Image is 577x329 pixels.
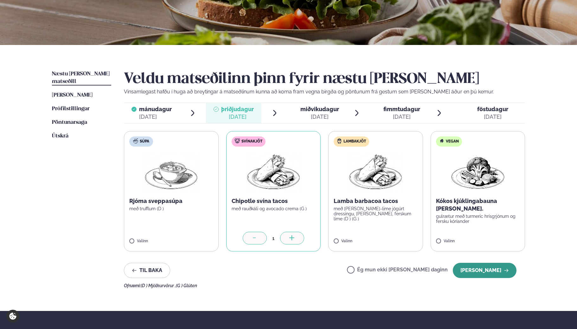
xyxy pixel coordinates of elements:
span: [PERSON_NAME] [52,92,93,98]
a: Útskrá [52,132,68,140]
img: soup.svg [133,138,138,143]
p: Chipotle svína tacos [232,197,316,205]
span: mánudagur [139,106,172,112]
img: Wraps.png [246,152,301,192]
span: Útskrá [52,133,68,139]
p: Lamba barbacoa tacos [334,197,418,205]
span: Lambakjöt [343,139,366,144]
img: Soup.png [143,152,199,192]
img: Lamb.svg [337,138,342,143]
p: Vinsamlegast hafðu í huga að breytingar á matseðlinum kunna að koma fram vegna birgða og pöntunum... [124,88,525,96]
p: með trufflum (D ) [129,206,213,211]
a: Næstu [PERSON_NAME] matseðill [52,70,111,85]
a: Cookie settings [6,310,19,323]
a: [PERSON_NAME] [52,92,93,99]
div: [DATE] [300,113,339,121]
img: Wraps.png [348,152,403,192]
div: [DATE] [221,113,254,121]
img: Vegan.svg [439,138,444,143]
span: þriðjudagur [221,106,254,112]
span: Súpa [140,139,149,144]
div: [DATE] [383,113,420,121]
div: [DATE] [139,113,172,121]
div: [DATE] [477,113,508,121]
a: Prófílstillingar [52,105,90,113]
p: gulrætur með turmeric hrísgrjónum og fersku kóríander [436,214,520,224]
p: með rauðkáli og avocado crema (G ) [232,206,316,211]
p: með [PERSON_NAME]-lime jógúrt dressingu, [PERSON_NAME], ferskum lime (D ) (G ) [334,206,418,221]
span: fimmtudagur [383,106,420,112]
span: (G ) Glúten [176,283,197,288]
span: Pöntunarsaga [52,120,87,125]
span: Næstu [PERSON_NAME] matseðill [52,71,110,84]
button: [PERSON_NAME] [453,263,516,278]
p: Rjóma sveppasúpa [129,197,213,205]
span: miðvikudagur [300,106,339,112]
button: Til baka [124,263,170,278]
p: Kókos kjúklingabauna [PERSON_NAME]. [436,197,520,212]
span: Prófílstillingar [52,106,90,111]
span: Svínakjöt [241,139,262,144]
h2: Veldu matseðilinn þinn fyrir næstu [PERSON_NAME] [124,70,525,88]
span: (D ) Mjólkurvörur , [141,283,176,288]
span: Vegan [446,139,459,144]
a: Pöntunarsaga [52,119,87,126]
div: 1 [267,235,280,242]
img: pork.svg [235,138,240,143]
div: Ofnæmi: [124,283,525,288]
img: Vegan.png [450,152,506,192]
span: föstudagur [477,106,508,112]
